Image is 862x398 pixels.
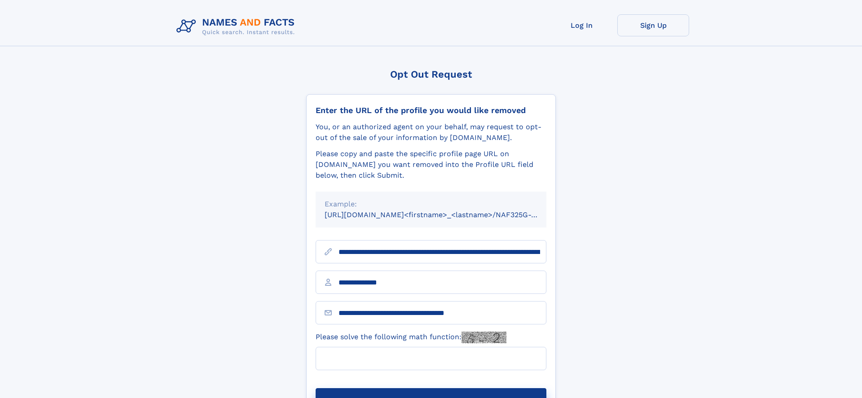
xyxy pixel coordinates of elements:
[316,332,506,343] label: Please solve the following math function:
[316,149,546,181] div: Please copy and paste the specific profile page URL on [DOMAIN_NAME] you want removed into the Pr...
[325,199,537,210] div: Example:
[306,69,556,80] div: Opt Out Request
[316,122,546,143] div: You, or an authorized agent on your behalf, may request to opt-out of the sale of your informatio...
[325,210,563,219] small: [URL][DOMAIN_NAME]<firstname>_<lastname>/NAF325G-xxxxxxxx
[617,14,689,36] a: Sign Up
[316,105,546,115] div: Enter the URL of the profile you would like removed
[545,14,617,36] a: Log In
[173,14,302,39] img: Logo Names and Facts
